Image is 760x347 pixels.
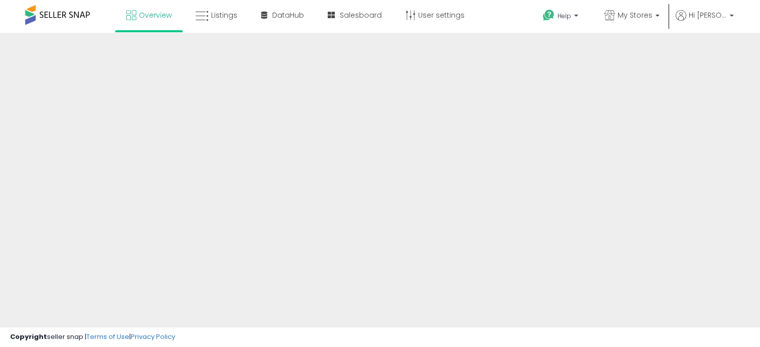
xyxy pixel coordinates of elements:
[618,10,652,20] span: My Stores
[86,332,129,341] a: Terms of Use
[689,10,727,20] span: Hi [PERSON_NAME]
[558,12,571,20] span: Help
[340,10,382,20] span: Salesboard
[139,10,172,20] span: Overview
[272,10,304,20] span: DataHub
[676,10,734,33] a: Hi [PERSON_NAME]
[131,332,175,341] a: Privacy Policy
[535,2,588,33] a: Help
[211,10,237,20] span: Listings
[10,332,47,341] strong: Copyright
[542,9,555,22] i: Get Help
[10,332,175,342] div: seller snap | |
